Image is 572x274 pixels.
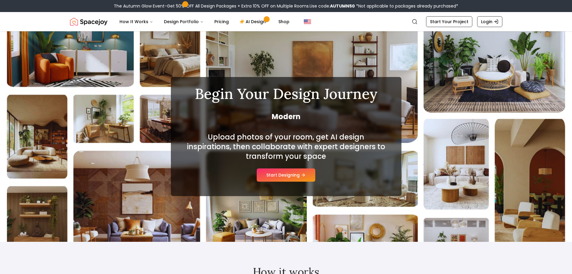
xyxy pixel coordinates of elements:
[210,16,234,28] a: Pricing
[185,132,387,161] h2: Upload photos of your room, get AI design inspirations, then collaborate with expert designers to...
[355,3,458,9] span: *Not applicable to packages already purchased*
[159,16,208,28] button: Design Portfolio
[185,87,387,101] h1: Begin Your Design Journey
[115,16,294,28] nav: Main
[257,168,315,182] button: Start Designing
[477,16,502,27] a: Login
[115,16,158,28] button: How It Works
[70,16,107,28] img: Spacejoy Logo
[114,3,458,9] div: The Autumn Glow Event-Get 50% OFF All Design Packages + Extra 10% OFF on Multiple Rooms.
[330,3,355,9] b: AUTUMN50
[235,16,272,28] a: AI Design
[426,16,472,27] a: Start Your Project
[304,18,311,25] img: United States
[70,12,502,31] nav: Global
[310,3,355,9] span: Use code:
[70,16,107,28] a: Spacejoy
[274,16,294,28] a: Shop
[185,112,387,122] span: Modern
